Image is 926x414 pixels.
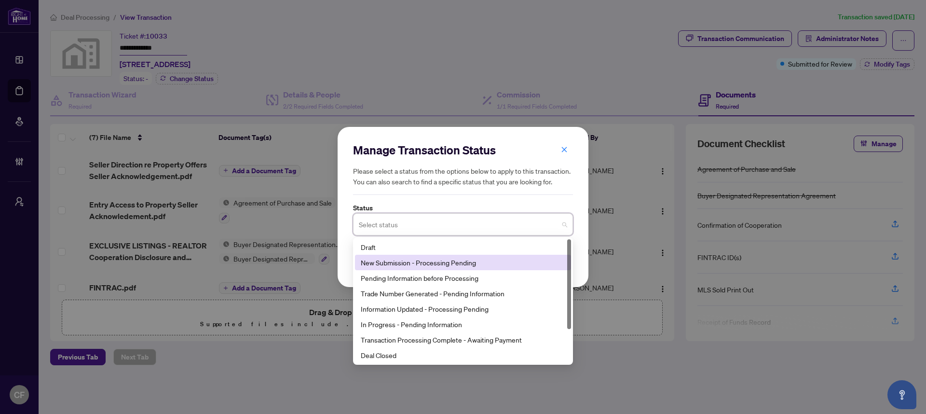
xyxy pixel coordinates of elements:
[361,334,565,345] div: Transaction Processing Complete - Awaiting Payment
[355,347,571,363] div: Deal Closed
[361,350,565,360] div: Deal Closed
[353,203,573,213] label: Status
[355,317,571,332] div: In Progress - Pending Information
[361,273,565,283] div: Pending Information before Processing
[355,239,571,255] div: Draft
[361,304,565,314] div: Information Updated - Processing Pending
[355,255,571,270] div: New Submission - Processing Pending
[361,288,565,299] div: Trade Number Generated - Pending Information
[353,142,573,158] h2: Manage Transaction Status
[887,380,916,409] button: Open asap
[361,319,565,330] div: In Progress - Pending Information
[561,146,568,153] span: close
[361,257,565,268] div: New Submission - Processing Pending
[355,286,571,301] div: Trade Number Generated - Pending Information
[355,332,571,347] div: Transaction Processing Complete - Awaiting Payment
[353,166,573,187] h5: Please select a status from the options below to apply to this transaction. You can also search t...
[361,242,565,252] div: Draft
[355,301,571,317] div: Information Updated - Processing Pending
[355,270,571,286] div: Pending Information before Processing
